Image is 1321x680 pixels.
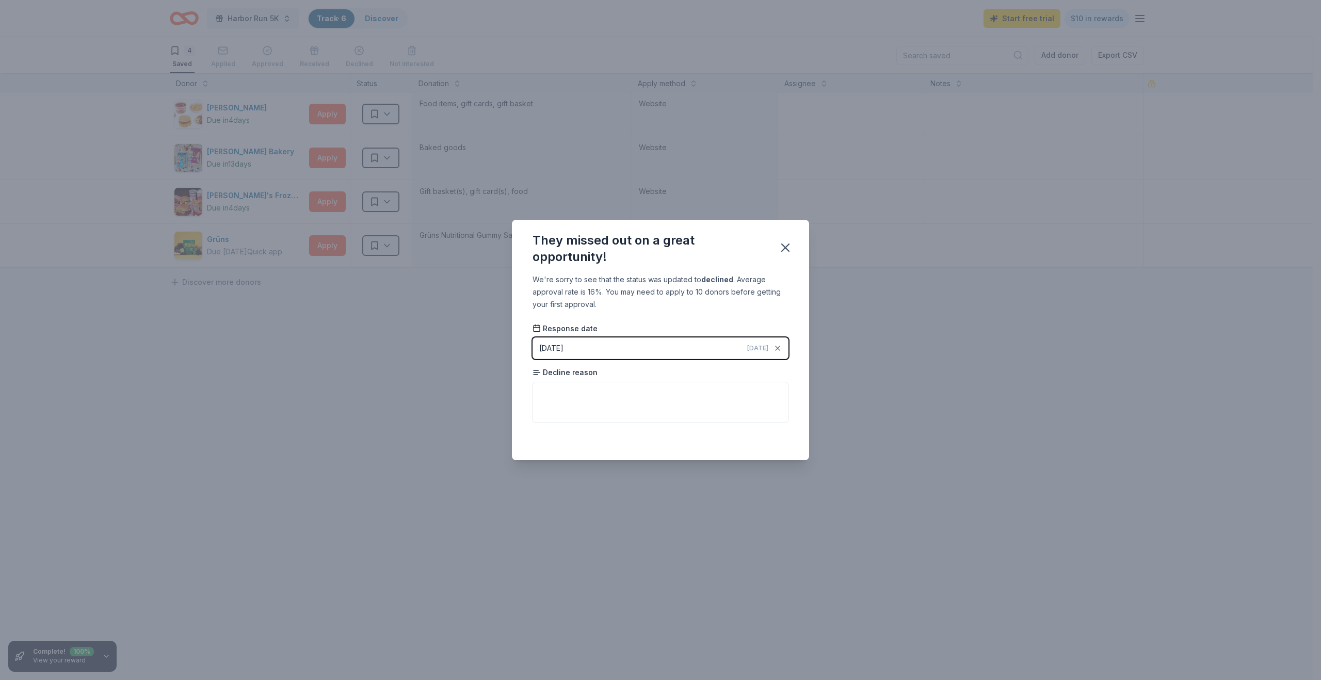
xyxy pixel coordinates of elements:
div: We're sorry to see that the status was updated to . Average approval rate is 16%. You may need to... [533,273,788,311]
div: [DATE] [539,342,563,354]
span: [DATE] [747,344,768,352]
button: [DATE][DATE] [533,337,788,359]
span: Decline reason [533,367,598,378]
div: They missed out on a great opportunity! [533,232,766,265]
span: Response date [533,323,598,334]
b: declined [701,275,733,284]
